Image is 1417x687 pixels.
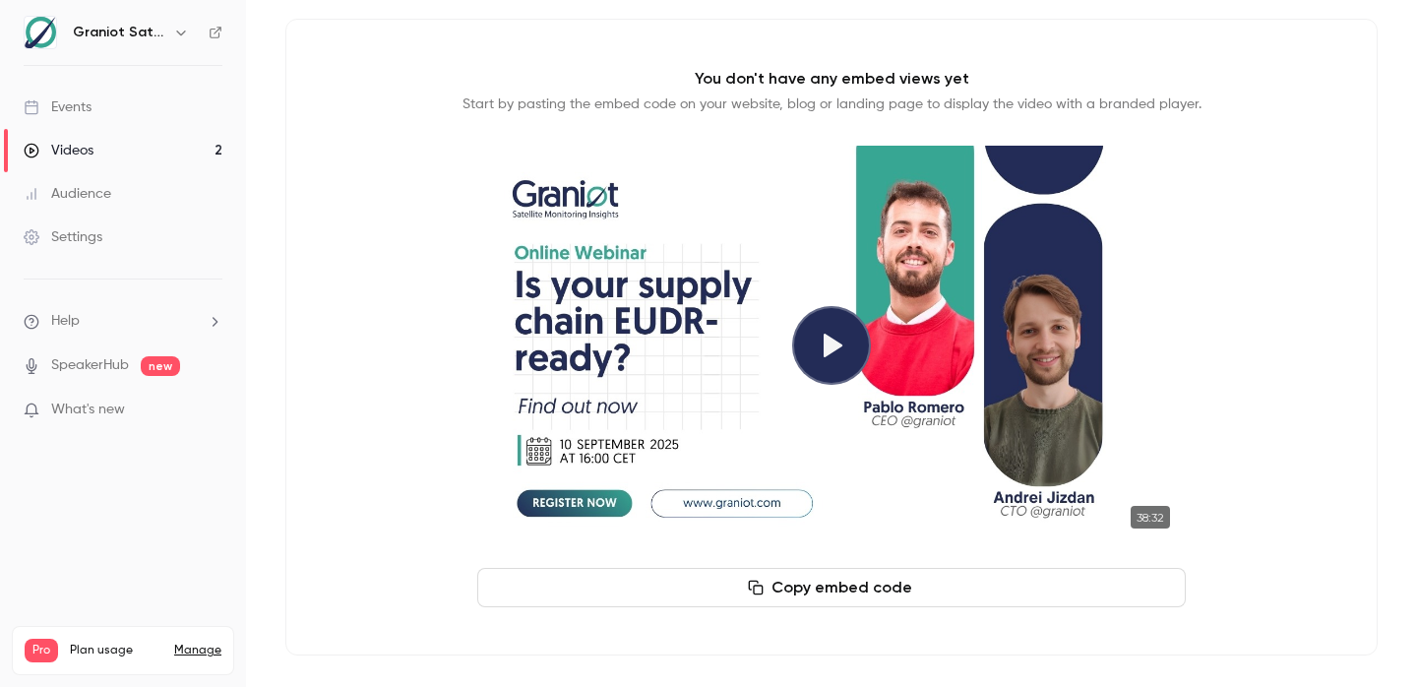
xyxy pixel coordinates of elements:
[24,141,93,160] div: Videos
[477,146,1186,544] section: Cover
[51,400,125,420] span: What's new
[141,356,180,376] span: new
[70,643,162,658] span: Plan usage
[51,355,129,376] a: SpeakerHub
[51,311,80,332] span: Help
[695,67,969,91] p: You don't have any embed views yet
[73,23,165,42] h6: Graniot Satellite Technologies SL
[24,227,102,247] div: Settings
[1131,506,1170,529] time: 38:32
[24,97,92,117] div: Events
[477,568,1186,607] button: Copy embed code
[174,643,221,658] a: Manage
[462,94,1201,114] p: Start by pasting the embed code on your website, blog or landing page to display the video with a...
[25,639,58,662] span: Pro
[24,184,111,204] div: Audience
[24,311,222,332] li: help-dropdown-opener
[792,306,871,385] button: Play video
[25,17,56,48] img: Graniot Satellite Technologies SL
